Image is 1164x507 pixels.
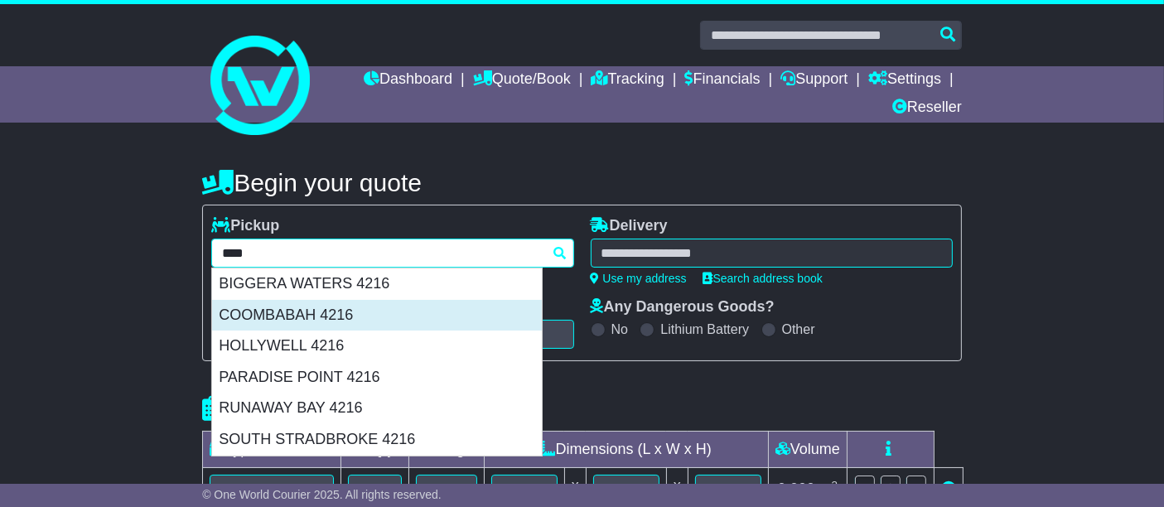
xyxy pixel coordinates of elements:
[782,321,815,337] label: Other
[780,66,848,94] a: Support
[892,94,962,123] a: Reseller
[591,298,775,316] label: Any Dangerous Goods?
[660,321,749,337] label: Lithium Battery
[212,331,542,362] div: HOLLYWELL 4216
[591,272,687,285] a: Use my address
[592,66,664,94] a: Tracking
[203,432,341,468] td: Type
[768,432,847,468] td: Volume
[212,424,542,456] div: SOUTH STRADBROKE 4216
[212,300,542,331] div: COOMBABAH 4216
[212,393,542,424] div: RUNAWAY BAY 4216
[832,479,838,491] sup: 3
[202,395,410,422] h4: Package details |
[202,488,442,501] span: © One World Courier 2025. All rights reserved.
[941,480,956,497] a: Remove this item
[212,362,542,394] div: PARADISE POINT 4216
[364,66,452,94] a: Dashboard
[484,432,768,468] td: Dimensions (L x W x H)
[611,321,628,337] label: No
[591,217,668,235] label: Delivery
[778,480,815,497] span: 0.000
[211,217,279,235] label: Pickup
[819,480,838,497] span: m
[202,169,962,196] h4: Begin your quote
[703,272,823,285] a: Search address book
[868,66,941,94] a: Settings
[212,268,542,300] div: BIGGERA WATERS 4216
[211,239,573,268] typeahead: Please provide city
[685,66,761,94] a: Financials
[473,66,571,94] a: Quote/Book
